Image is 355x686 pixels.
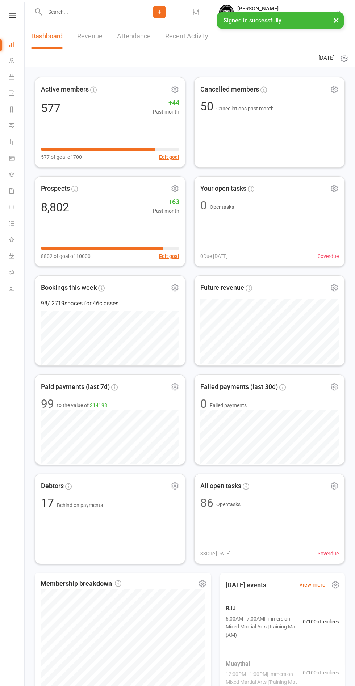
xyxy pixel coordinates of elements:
[200,200,207,211] div: 0
[200,382,278,392] span: Failed payments (last 30d)
[41,153,82,161] span: 577 of goal of 700
[226,615,303,639] span: 6:00AM - 7:00AM | Immersion Mixed Martial Arts | Training Mat (AM)
[9,69,25,86] a: Calendar
[9,102,25,118] a: Reports
[9,151,25,167] a: Product Sales
[216,106,274,111] span: Cancellations past month
[31,24,63,49] a: Dashboard
[200,183,246,194] span: Your open tasks
[153,98,179,108] span: +44
[200,252,228,260] span: 0 Due [DATE]
[41,183,70,194] span: Prospects
[200,550,231,558] span: 33 Due [DATE]
[57,502,103,508] span: Behind on payments
[41,283,97,293] span: Bookings this week
[90,402,107,408] span: $14198
[200,497,213,509] div: 86
[41,84,89,95] span: Active members
[210,401,247,409] span: Failed payments
[237,5,335,12] div: [PERSON_NAME]
[41,299,179,308] div: 98 / 2719 spaces for 46 classes
[159,153,179,161] button: Edit goal
[117,24,151,49] a: Attendance
[303,669,339,677] span: 0 / 100 attendees
[165,24,208,49] a: Recent Activity
[9,232,25,249] a: What's New
[9,249,25,265] a: General attendance kiosk mode
[299,580,325,589] a: View more
[224,17,283,24] span: Signed in successfully.
[303,618,339,626] span: 0 / 100 attendees
[330,12,343,28] button: ×
[9,265,25,281] a: Roll call kiosk mode
[41,481,64,491] span: Debtors
[41,382,110,392] span: Paid payments (last 7d)
[153,197,179,207] span: +63
[9,281,25,297] a: Class kiosk mode
[318,550,339,558] span: 3 overdue
[153,207,179,215] span: Past month
[318,54,335,62] span: [DATE]
[41,102,60,114] div: 577
[41,202,69,213] div: 8,802
[200,481,241,491] span: All open tasks
[220,579,272,592] h3: [DATE] events
[9,53,25,69] a: People
[9,37,25,53] a: Dashboard
[77,24,103,49] a: Revenue
[200,398,207,410] div: 0
[237,12,335,18] div: Immersion MMA [PERSON_NAME] Waverley
[200,99,216,113] span: 50
[159,252,179,260] button: Edit goal
[9,86,25,102] a: Payments
[153,108,179,116] span: Past month
[219,5,234,19] img: thumb_image1704201953.png
[226,659,303,669] span: Muaythai
[43,7,135,17] input: Search...
[57,401,107,409] span: to the value of
[200,283,244,293] span: Future revenue
[216,501,241,507] span: Open tasks
[210,204,234,210] span: Open tasks
[41,252,91,260] span: 8802 of goal of 10000
[318,252,339,260] span: 0 overdue
[41,398,54,410] div: 99
[41,579,121,589] span: Membership breakdown
[200,84,259,95] span: Cancelled members
[41,496,57,510] span: 17
[226,604,303,614] span: BJJ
